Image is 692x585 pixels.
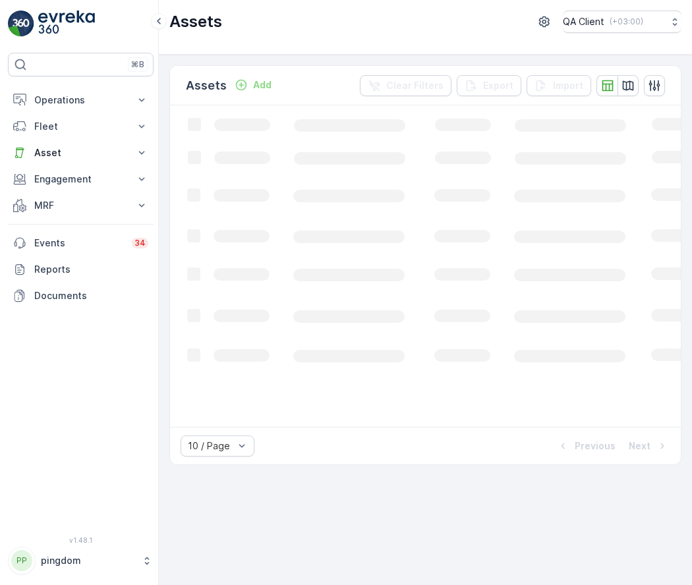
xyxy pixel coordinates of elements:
[8,87,154,113] button: Operations
[457,75,521,96] button: Export
[8,140,154,166] button: Asset
[386,79,444,92] p: Clear Filters
[627,438,670,454] button: Next
[8,536,154,544] span: v 1.48.1
[360,75,451,96] button: Clear Filters
[8,230,154,256] a: Events34
[38,11,95,37] img: logo_light-DOdMpM7g.png
[169,11,222,32] p: Assets
[563,11,681,33] button: QA Client(+03:00)
[229,77,277,93] button: Add
[34,263,148,276] p: Reports
[34,173,127,186] p: Engagement
[34,289,148,302] p: Documents
[563,15,604,28] p: QA Client
[483,79,513,92] p: Export
[11,550,32,571] div: PP
[553,79,583,92] p: Import
[527,75,591,96] button: Import
[610,16,643,27] p: ( +03:00 )
[253,78,272,92] p: Add
[34,199,127,212] p: MRF
[575,439,616,453] p: Previous
[34,237,124,250] p: Events
[34,94,127,107] p: Operations
[8,113,154,140] button: Fleet
[41,554,135,567] p: pingdom
[34,120,127,133] p: Fleet
[8,547,154,574] button: PPpingdom
[555,438,617,454] button: Previous
[134,238,146,248] p: 34
[8,283,154,309] a: Documents
[131,59,144,70] p: ⌘B
[8,192,154,219] button: MRF
[8,166,154,192] button: Engagement
[8,11,34,37] img: logo
[629,439,650,453] p: Next
[34,146,127,159] p: Asset
[186,76,227,95] p: Assets
[8,256,154,283] a: Reports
